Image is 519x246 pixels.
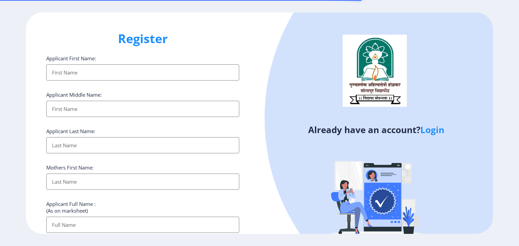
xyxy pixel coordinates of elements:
label: Mothers First Name: [46,164,94,171]
label: Applicant First Name: [46,55,96,62]
label: Applicant Middle Name: [46,91,102,98]
label: Applicant Full Name : (As on marksheet) [46,201,96,214]
h4: Already have an account? [265,124,488,135]
input: First Name [46,64,239,81]
input: Last Name [46,174,239,190]
img: logo [343,35,407,107]
input: First Name [46,101,239,117]
label: Applicant Last Name: [46,128,95,134]
input: Full Name [46,217,239,233]
input: Last Name [46,137,239,153]
h1: Register [46,31,239,47]
a: Login [420,124,444,136]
